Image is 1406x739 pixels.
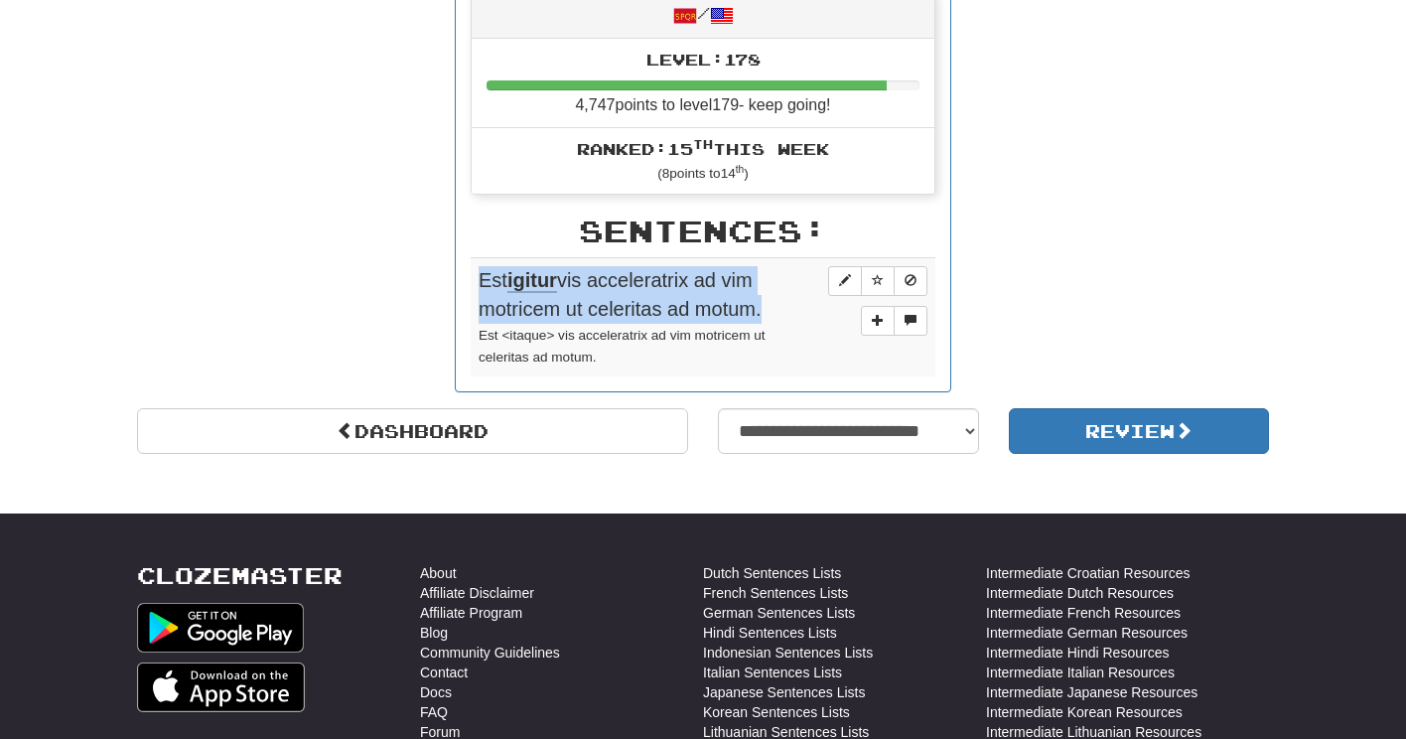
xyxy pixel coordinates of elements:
small: Est <itaque> vis acceleratrix ad vim motricem ut celeritas ad motum. [479,328,766,366]
a: Hindi Sentences Lists [703,623,837,643]
a: Docs [420,682,452,702]
a: About [420,563,457,583]
a: Dashboard [137,408,688,454]
li: 4,747 points to level 179 - keep going! [472,39,934,128]
a: Contact [420,663,468,682]
a: Intermediate Italian Resources [986,663,1175,682]
button: Review [1009,408,1270,454]
h2: Sentences: [471,215,935,247]
span: Ranked: 15 this week [577,139,829,158]
a: Affiliate Program [420,603,522,623]
a: French Sentences Lists [703,583,848,603]
a: German Sentences Lists [703,603,855,623]
a: Japanese Sentences Lists [703,682,865,702]
button: Edit sentence [828,266,862,296]
a: Intermediate German Resources [986,623,1188,643]
a: Intermediate French Resources [986,603,1181,623]
a: Community Guidelines [420,643,560,663]
a: Intermediate Hindi Resources [986,643,1169,663]
button: Toggle ignore [894,266,927,296]
img: Get it on App Store [137,663,305,712]
span: Level: 178 [646,50,761,69]
a: Korean Sentences Lists [703,702,850,722]
a: Italian Sentences Lists [703,663,842,682]
span: Est vis acceleratrix ad vim motricem ut celeritas ad motum. [479,269,762,320]
u: igitur [507,269,557,293]
sup: th [693,137,713,151]
a: Intermediate Japanese Resources [986,682,1197,702]
a: Intermediate Dutch Resources [986,583,1174,603]
a: Affiliate Disclaimer [420,583,534,603]
a: Intermediate Croatian Resources [986,563,1190,583]
a: Clozemaster [137,563,343,588]
a: Blog [420,623,448,643]
sup: th [736,164,745,175]
a: Dutch Sentences Lists [703,563,841,583]
button: Toggle favorite [861,266,895,296]
a: Intermediate Korean Resources [986,702,1183,722]
img: Get it on Google Play [137,603,304,653]
small: ( 8 points to 14 ) [657,166,749,181]
a: Indonesian Sentences Lists [703,643,873,663]
button: Add sentence to collection [861,306,895,336]
div: Sentence controls [828,266,927,296]
div: More sentence controls [861,306,927,336]
a: FAQ [420,702,448,722]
